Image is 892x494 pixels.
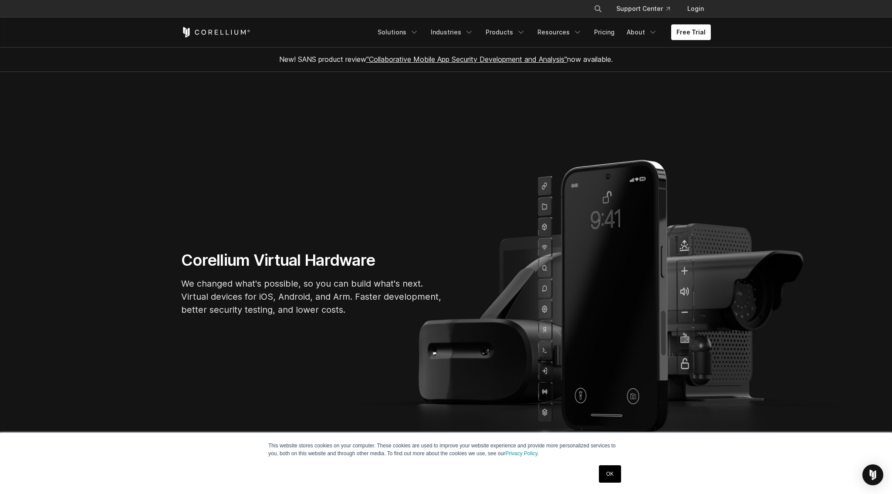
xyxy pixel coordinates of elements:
span: New! SANS product review now available. [279,55,613,64]
a: Free Trial [671,24,711,40]
div: Navigation Menu [583,1,711,17]
a: Login [680,1,711,17]
button: Search [590,1,606,17]
a: Corellium Home [181,27,250,37]
h1: Corellium Virtual Hardware [181,250,443,270]
a: Support Center [609,1,677,17]
a: Resources [532,24,587,40]
a: About [622,24,662,40]
p: We changed what's possible, so you can build what's next. Virtual devices for iOS, Android, and A... [181,277,443,316]
a: OK [599,465,621,483]
a: "Collaborative Mobile App Security Development and Analysis" [366,55,567,64]
a: Industries [426,24,479,40]
div: Navigation Menu [372,24,711,40]
div: Open Intercom Messenger [862,464,883,485]
a: Solutions [372,24,424,40]
p: This website stores cookies on your computer. These cookies are used to improve your website expe... [268,442,624,457]
a: Products [480,24,530,40]
a: Privacy Policy. [505,450,539,457]
a: Pricing [589,24,620,40]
